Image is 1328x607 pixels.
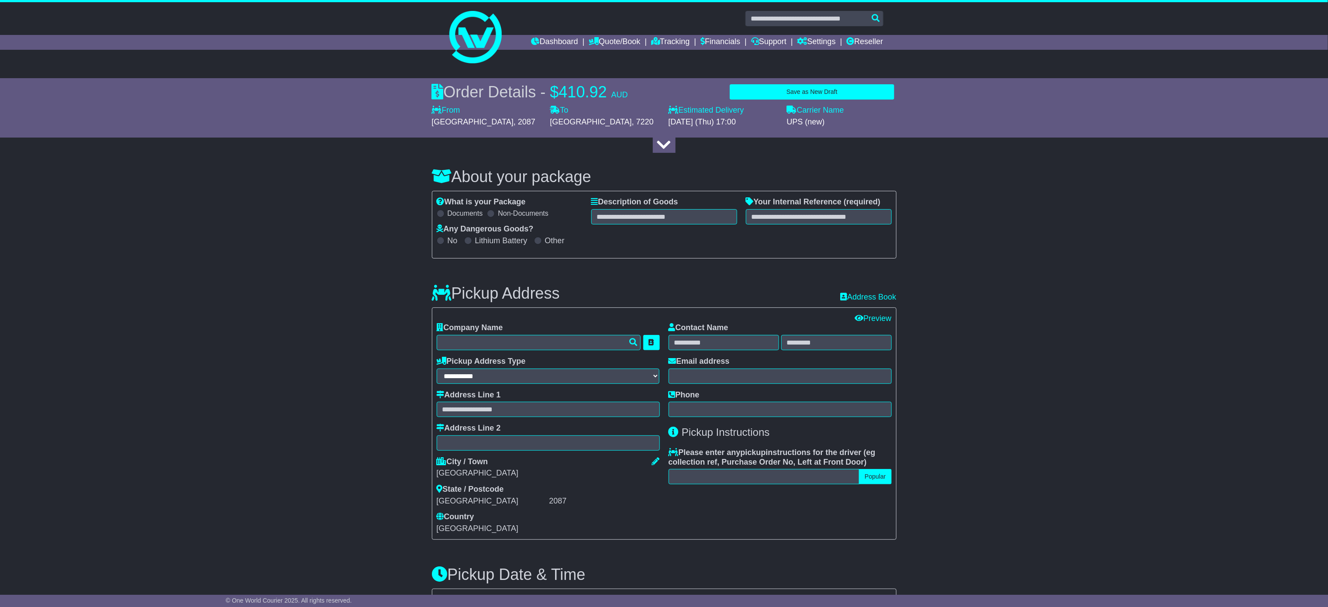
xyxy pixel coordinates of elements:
[550,117,632,126] span: [GEOGRAPHIC_DATA]
[669,323,728,333] label: Contact Name
[787,106,844,115] label: Carrier Name
[550,83,559,101] span: $
[437,390,501,400] label: Address Line 1
[669,357,730,366] label: Email address
[531,35,578,50] a: Dashboard
[437,457,488,467] label: City / Town
[669,448,892,467] label: Please enter any instructions for the driver ( )
[746,197,881,207] label: Your Internal Reference (required)
[550,106,569,115] label: To
[846,35,883,50] a: Reseller
[437,224,534,234] label: Any Dangerous Goods?
[448,209,483,217] label: Documents
[682,426,769,438] span: Pickup Instructions
[700,35,740,50] a: Financials
[545,236,565,246] label: Other
[432,106,460,115] label: From
[669,117,778,127] div: [DATE] (Thu) 17:00
[559,83,607,101] span: 410.92
[448,236,458,246] label: No
[437,485,504,494] label: State / Postcode
[751,35,786,50] a: Support
[549,497,660,506] div: 2087
[651,35,690,50] a: Tracking
[432,168,897,186] h3: About your package
[226,597,352,604] span: © One World Courier 2025. All rights reserved.
[787,117,897,127] div: UPS (new)
[632,117,654,126] span: , 7220
[514,117,535,126] span: , 2087
[797,35,836,50] a: Settings
[589,35,640,50] a: Quote/Book
[432,83,628,101] div: Order Details -
[669,448,876,466] span: eg collection ref, Purchase Order No, Left at Front Door
[437,197,526,207] label: What is your Package
[669,390,700,400] label: Phone
[437,497,547,506] div: [GEOGRAPHIC_DATA]
[840,293,896,302] a: Address Book
[437,512,474,522] label: Country
[432,566,897,583] h3: Pickup Date & Time
[730,84,894,100] button: Save as New Draft
[498,209,548,217] label: Non-Documents
[437,424,501,433] label: Address Line 2
[437,469,660,478] div: [GEOGRAPHIC_DATA]
[437,524,518,533] span: [GEOGRAPHIC_DATA]
[475,236,528,246] label: Lithium Battery
[591,197,678,207] label: Description of Goods
[437,357,526,366] label: Pickup Address Type
[432,117,514,126] span: [GEOGRAPHIC_DATA]
[859,469,891,484] button: Popular
[437,323,503,333] label: Company Name
[855,314,891,323] a: Preview
[741,448,766,457] span: pickup
[669,106,778,115] label: Estimated Delivery
[611,90,628,99] span: AUD
[432,285,560,302] h3: Pickup Address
